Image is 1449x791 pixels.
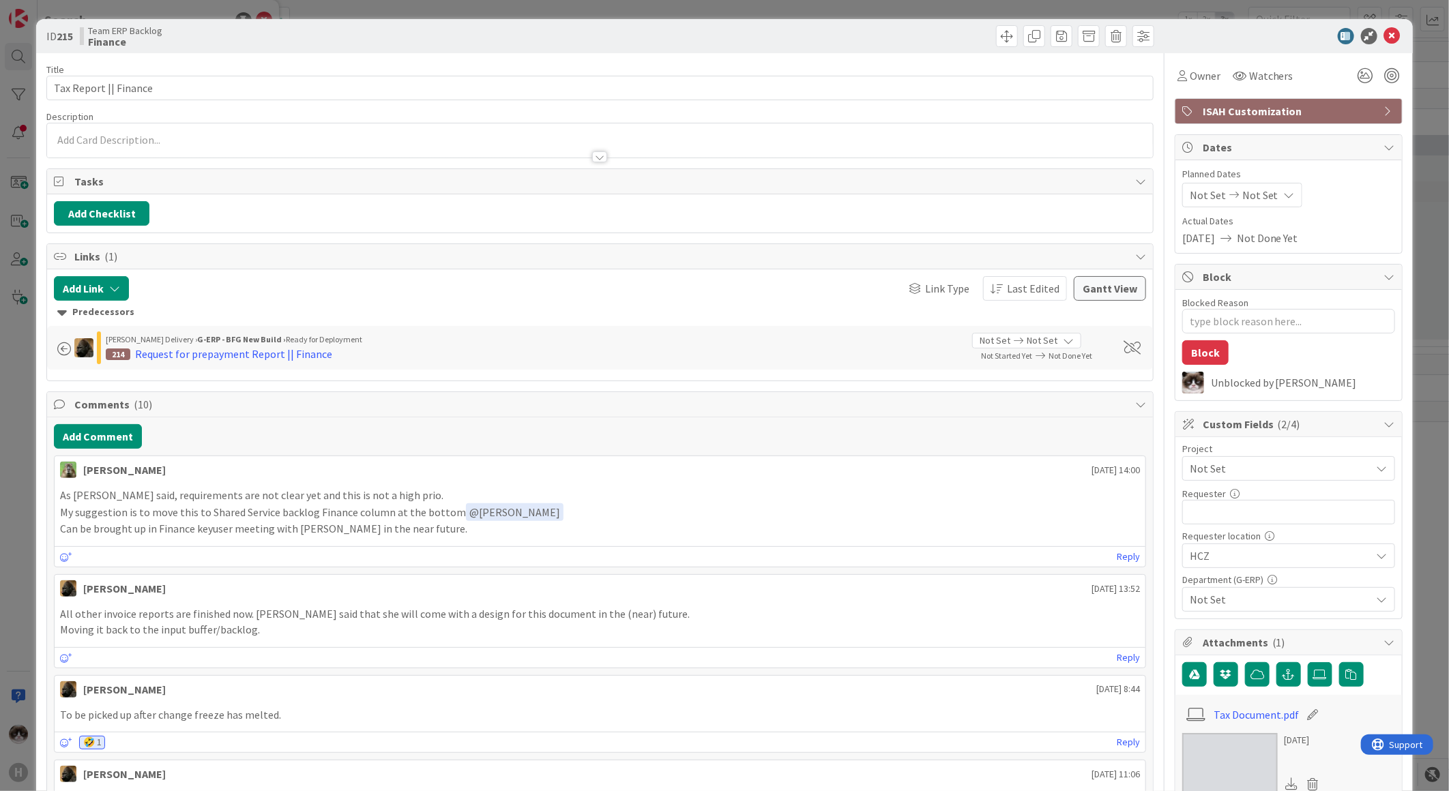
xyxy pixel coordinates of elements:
[1272,636,1285,649] span: ( 1 )
[83,681,166,698] div: [PERSON_NAME]
[1027,333,1057,348] span: Not Set
[60,606,1140,622] p: All other invoice reports are finished now. [PERSON_NAME] said that she will come with a design f...
[1190,546,1364,565] span: HCZ
[60,681,76,698] img: ND
[60,462,76,478] img: TT
[1203,634,1377,651] span: Attachments
[1242,187,1278,203] span: Not Set
[1278,417,1300,431] span: ( 2/4 )
[46,110,93,123] span: Description
[981,350,1032,361] span: Not Started Yet
[1117,734,1140,751] a: Reply
[1249,68,1293,84] span: Watchers
[1007,280,1059,297] span: Last Edited
[74,173,1128,190] span: Tasks
[1182,488,1226,500] label: Requester
[1182,230,1215,246] span: [DATE]
[79,736,105,749] div: 🤣 1
[46,63,64,76] label: Title
[1190,68,1220,84] span: Owner
[106,348,130,360] div: 214
[60,488,1140,503] p: As [PERSON_NAME] said, requirements are not clear yet and this is not a high prio.
[925,280,969,297] span: Link Type
[83,462,166,478] div: [PERSON_NAME]
[74,248,1128,265] span: Links
[1092,767,1140,781] span: [DATE] 11:06
[1049,350,1092,361] span: Not Done Yet
[980,333,1010,348] span: Not Set
[74,396,1128,413] span: Comments
[1182,575,1395,584] div: Department (G-ERP)
[60,580,76,597] img: ND
[54,276,129,301] button: Add Link
[54,201,149,226] button: Add Checklist
[46,28,73,44] span: ID
[60,521,1140,537] p: Can be brought up in Finance keyuser meeting with [PERSON_NAME] in the near future.
[1190,187,1226,203] span: Not Set
[83,580,166,597] div: [PERSON_NAME]
[106,334,197,344] span: [PERSON_NAME] Delivery ›
[46,76,1154,100] input: type card name here...
[1096,682,1140,696] span: [DATE] 8:44
[1203,139,1377,155] span: Dates
[1182,214,1395,228] span: Actual Dates
[469,505,479,519] span: @
[60,707,1140,723] p: To be picked up after change freeze has melted.
[1211,376,1395,389] div: Unblocked by [PERSON_NAME]
[1182,531,1395,541] div: Requester location
[1203,416,1377,432] span: Custom Fields
[57,305,1143,320] div: Predecessors
[1214,706,1299,723] a: Tax Document.pdf
[1182,340,1229,365] button: Block
[1182,444,1395,453] div: Project
[1074,276,1146,301] button: Gantt View
[74,338,93,357] img: ND
[1117,548,1140,565] a: Reply
[104,250,117,263] span: ( 1 )
[1092,463,1140,477] span: [DATE] 14:00
[286,334,362,344] span: Ready for Deployment
[60,766,76,782] img: ND
[1182,167,1395,181] span: Planned Dates
[134,398,152,411] span: ( 10 )
[1203,269,1377,285] span: Block
[29,2,62,18] span: Support
[1190,459,1364,478] span: Not Set
[88,25,162,36] span: Team ERP Backlog
[135,346,332,362] div: Request for prepayment Report || Finance
[57,29,73,43] b: 215
[1285,733,1324,747] div: [DATE]
[1182,372,1204,393] img: Kv
[60,622,1140,638] p: Moving it back to the input buffer/backlog.
[1237,230,1298,246] span: Not Done Yet
[1190,591,1371,608] span: Not Set
[983,276,1067,301] button: Last Edited
[469,505,560,519] span: [PERSON_NAME]
[1182,297,1248,309] label: Blocked Reason
[197,334,286,344] b: G-ERP - BFG New Build ›
[1203,103,1377,119] span: ISAH Customization
[83,766,166,782] div: [PERSON_NAME]
[1092,582,1140,596] span: [DATE] 13:52
[60,503,1140,522] p: My suggestion is to move this to Shared Service backlog Finance column at the bottom
[88,36,162,47] b: Finance
[54,424,142,449] button: Add Comment
[1117,649,1140,666] a: Reply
